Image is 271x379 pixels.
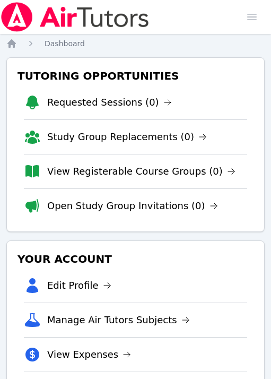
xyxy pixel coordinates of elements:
a: View Registerable Course Groups (0) [47,164,235,179]
a: Study Group Replacements (0) [47,130,207,144]
span: Dashboard [45,39,85,48]
nav: Breadcrumb [6,38,265,49]
a: View Expenses [47,347,131,362]
a: Edit Profile [47,278,111,293]
a: Manage Air Tutors Subjects [47,313,190,328]
a: Requested Sessions (0) [47,95,172,110]
a: Open Study Group Invitations (0) [47,199,218,213]
h3: Tutoring Opportunities [15,66,256,85]
a: Dashboard [45,38,85,49]
h3: Your Account [15,249,256,269]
